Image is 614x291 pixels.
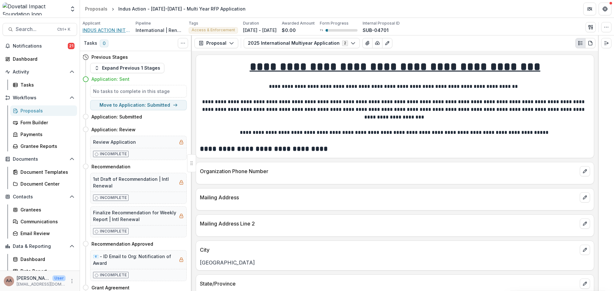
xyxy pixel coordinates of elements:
[93,139,136,145] h5: Review Application
[118,5,246,12] div: Indus Action - [DATE]-[DATE] - Multi Year RFP Application
[91,113,142,120] h4: Application: Submitted
[580,166,590,176] button: edit
[585,38,595,48] button: PDF view
[194,38,238,48] button: Proposal
[10,266,77,276] a: Data Report
[243,20,259,26] p: Duration
[282,27,296,34] p: $0.00
[20,119,72,126] div: Form Builder
[83,20,100,26] p: Applicant
[20,107,72,114] div: Proposals
[6,279,12,283] div: Amit Antony Alex
[583,3,596,15] button: Partners
[13,69,67,75] span: Activity
[17,275,50,281] p: [PERSON_NAME] [PERSON_NAME]
[83,4,248,13] nav: breadcrumb
[84,41,97,46] h3: Tasks
[10,254,77,264] a: Dashboard
[3,192,77,202] button: Open Contacts
[189,20,198,26] p: Tags
[56,26,72,33] div: Ctrl + K
[382,38,392,48] button: Edit as form
[91,284,130,291] h4: Grant Agreement
[10,204,77,215] a: Grantees
[363,27,389,34] p: SUB-04701
[83,4,110,13] a: Proposals
[20,143,72,149] div: Grantee Reports
[200,220,577,227] p: Mailing Address Line 2
[20,169,72,175] div: Document Templates
[244,38,360,48] button: 2025 International Multiyear Application2
[13,43,68,49] span: Notifications
[83,27,130,34] a: INDUS ACTION INITIATIVES
[52,275,66,281] p: User
[10,117,77,128] a: Form Builder
[362,38,373,48] button: View Attached Files
[10,129,77,140] a: Payments
[20,218,72,225] div: Communications
[320,28,323,33] p: 7 %
[3,41,77,51] button: Notifications21
[13,194,67,200] span: Contacts
[100,228,127,234] p: Incomplete
[10,179,77,189] a: Document Center
[3,93,77,103] button: Open Workflows
[178,38,188,48] button: Toggle View Cancelled Tasks
[200,259,590,266] p: [GEOGRAPHIC_DATA]
[320,20,349,26] p: Form Progress
[10,80,77,90] a: Tasks
[16,26,53,32] span: Search...
[3,154,77,164] button: Open Documents
[243,27,277,34] p: [DATE] - [DATE]
[10,141,77,151] a: Grantee Reports
[20,268,72,274] div: Data Report
[601,38,611,48] button: Expand right
[100,40,108,47] span: 0
[200,246,577,254] p: City
[136,27,184,34] p: International | Renewal Pipeline
[91,126,136,133] h4: Application: Review
[3,23,77,36] button: Search...
[13,157,67,162] span: Documents
[282,20,315,26] p: Awarded Amount
[20,131,72,138] div: Payments
[580,218,590,229] button: edit
[68,3,77,15] button: Open entity switcher
[10,216,77,227] a: Communications
[93,88,184,95] h5: No tasks to complete in this stage
[17,281,66,287] p: [EMAIL_ADDRESS][DOMAIN_NAME]
[93,253,176,266] h5: 📧 - ID Email to Org: Notification of Award
[200,280,577,287] p: State/Province
[20,256,72,263] div: Dashboard
[20,230,72,237] div: Email Review
[85,5,107,12] div: Proposals
[93,209,176,223] h5: Finalize Recommendation for Weekly Report | Intl Renewal
[20,206,72,213] div: Grantees
[93,176,176,189] h5: 1st Draft of Recommendation | Intl Renewal
[580,245,590,255] button: edit
[91,163,130,170] h4: Recommendation
[91,54,128,60] h4: Previous Stages
[68,43,75,49] span: 21
[100,272,127,278] p: Incomplete
[3,67,77,77] button: Open Activity
[10,105,77,116] a: Proposals
[91,76,130,82] h4: Application: Sent
[91,241,153,247] h4: Recommendation Approved
[3,3,66,15] img: Dovetail Impact Foundation logo
[575,38,586,48] button: Plaintext view
[200,194,577,201] p: Mailing Address
[580,279,590,289] button: edit
[192,28,235,32] span: Access & Enforcement
[13,244,67,249] span: Data & Reporting
[10,228,77,239] a: Email Review
[68,277,76,285] button: More
[200,167,577,175] p: Organization Phone Number
[580,192,590,203] button: edit
[599,3,611,15] button: Get Help
[10,167,77,177] a: Document Templates
[136,20,151,26] p: Pipeline
[3,241,77,251] button: Open Data & Reporting
[90,63,164,73] button: Expand Previous 1 Stages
